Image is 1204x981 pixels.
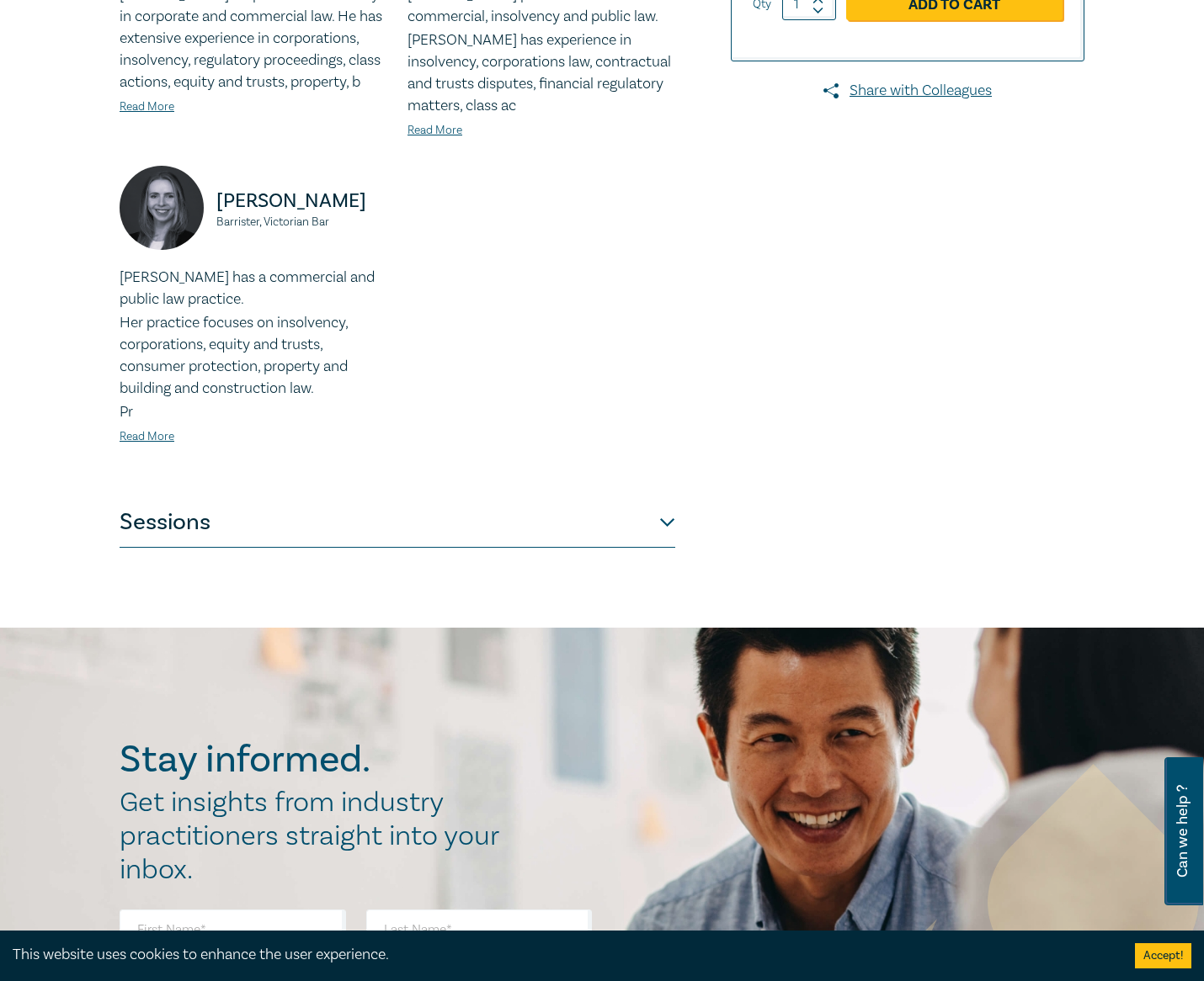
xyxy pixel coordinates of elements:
p: [PERSON_NAME] [216,188,387,215]
span: Can we help ? [1175,767,1191,895]
small: Barrister, Victorian Bar [216,216,387,228]
input: Last Name* [366,909,593,950]
a: Share with Colleagues [731,80,1084,102]
a: Read More [120,99,174,114]
p: Pr [120,401,387,423]
p: [PERSON_NAME] has experience in insolvency, corporations law, contractual and trusts disputes, fi... [408,29,675,117]
p: Her practice focuses on insolvency, corporations, equity and trusts, consumer protection, propert... [120,312,387,400]
p: [PERSON_NAME] has a commercial and public law practice. [120,267,387,310]
h2: Get insights from industry practitioners straight into your inbox. [120,786,517,887]
a: Read More [120,429,174,444]
img: https://s3.ap-southeast-2.amazonaws.com/leo-cussen-store-production-content/Contacts/Hannah%20McI... [120,166,204,250]
button: Sessions [120,497,675,548]
input: First Name* [120,909,346,950]
a: Read More [408,123,462,138]
button: Accept cookies [1135,943,1191,968]
h2: Stay informed. [120,738,517,782]
div: This website uses cookies to enhance the user experience. [13,944,1110,966]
